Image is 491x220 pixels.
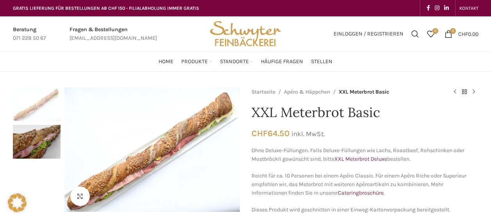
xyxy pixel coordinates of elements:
[159,58,173,66] span: Home
[459,0,479,16] a: KONTAKT
[339,88,389,96] span: XXL Meterbrot Basic
[432,28,438,34] span: 0
[291,130,325,138] small: inkl. MwSt.
[458,30,468,37] span: CHF
[284,88,330,96] a: Apéro & Häppchen
[407,26,423,42] a: Suchen
[450,87,460,97] a: Previous product
[220,54,253,69] a: Standorte
[432,3,442,14] a: Instagram social link
[424,3,432,14] a: Facebook social link
[252,87,443,97] nav: Breadcrumb
[330,26,407,42] a: Einloggen / Registrieren
[220,58,249,66] span: Standorte
[252,105,479,121] h1: XXL Meterbrot Basic
[334,31,404,37] span: Einloggen / Registrieren
[338,190,384,196] a: Cateringbroschüre
[261,54,303,69] a: Häufige Fragen
[459,5,479,11] span: KONTAKT
[261,58,303,66] span: Häufige Fragen
[207,30,284,37] a: Site logo
[442,3,451,14] a: Linkedin social link
[9,54,482,69] div: Main navigation
[252,88,275,96] a: Startseite
[423,26,439,42] div: Meine Wunschliste
[469,87,479,97] a: Next product
[311,54,332,69] a: Stellen
[252,128,289,138] bdi: 64.50
[450,28,456,34] span: 0
[441,26,482,42] a: 0 CHF0.00
[159,54,173,69] a: Home
[455,0,482,16] div: Secondary navigation
[181,54,212,69] a: Produkte
[252,128,268,138] span: CHF
[181,58,208,66] span: Produkte
[423,26,439,42] a: 0
[252,206,479,214] p: Dieses Produkt wird geschnitten in einer Einweg-Kartonverpackung bereitgestellt.
[207,16,284,51] img: Bäckerei Schwyter
[252,172,479,198] p: Reicht für ca. 10 Personen bei einem Apéro Classic. Für einem Apéro Riche oder Superieur empfehle...
[13,5,199,11] span: GRATIS LIEFERUNG FÜR BESTELLUNGEN AB CHF 150 - FILIALABHOLUNG IMMER GRATIS
[70,25,157,43] a: Infobox link
[311,58,332,66] span: Stellen
[13,25,46,43] a: Infobox link
[458,30,479,37] bdi: 0.00
[252,146,479,164] p: Ohne Deluxe-Füllungen. Falls Deluxe-Füllungen wie Lachs, Roastbeef, Rohschinken oder Mostbröckli ...
[334,156,387,162] a: XXL Meterbrot Deluxe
